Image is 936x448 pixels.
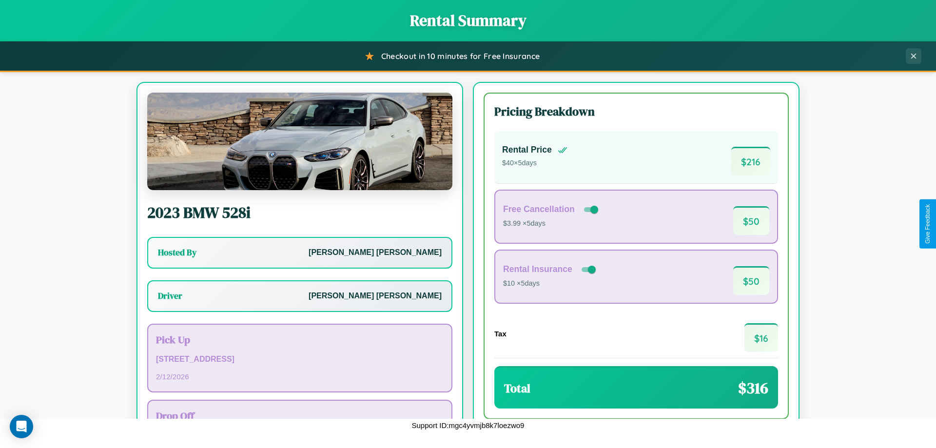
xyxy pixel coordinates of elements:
p: [STREET_ADDRESS] [156,352,444,367]
h3: Pick Up [156,332,444,347]
span: $ 316 [738,377,768,399]
p: $10 × 5 days [503,277,598,290]
p: 2 / 12 / 2026 [156,370,444,383]
h3: Driver [158,290,182,302]
img: BMW 528i [147,93,452,190]
p: [PERSON_NAME] [PERSON_NAME] [309,246,442,260]
span: $ 50 [733,266,769,295]
span: Checkout in 10 minutes for Free Insurance [381,51,540,61]
h3: Pricing Breakdown [494,103,778,119]
span: $ 50 [733,206,769,235]
p: $ 40 × 5 days [502,157,567,170]
p: $3.99 × 5 days [503,217,600,230]
h4: Rental Price [502,145,552,155]
span: $ 16 [744,323,778,352]
span: $ 216 [731,147,770,175]
h4: Tax [494,330,507,338]
div: Open Intercom Messenger [10,415,33,438]
p: Support ID: mgc4yvmjb8k7loezwo9 [412,419,525,432]
h1: Rental Summary [10,10,926,31]
p: [PERSON_NAME] [PERSON_NAME] [309,289,442,303]
h3: Total [504,380,530,396]
h3: Hosted By [158,247,196,258]
h4: Free Cancellation [503,204,575,214]
h3: Drop Off [156,409,444,423]
h2: 2023 BMW 528i [147,202,452,223]
div: Give Feedback [924,204,931,244]
h4: Rental Insurance [503,264,572,274]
